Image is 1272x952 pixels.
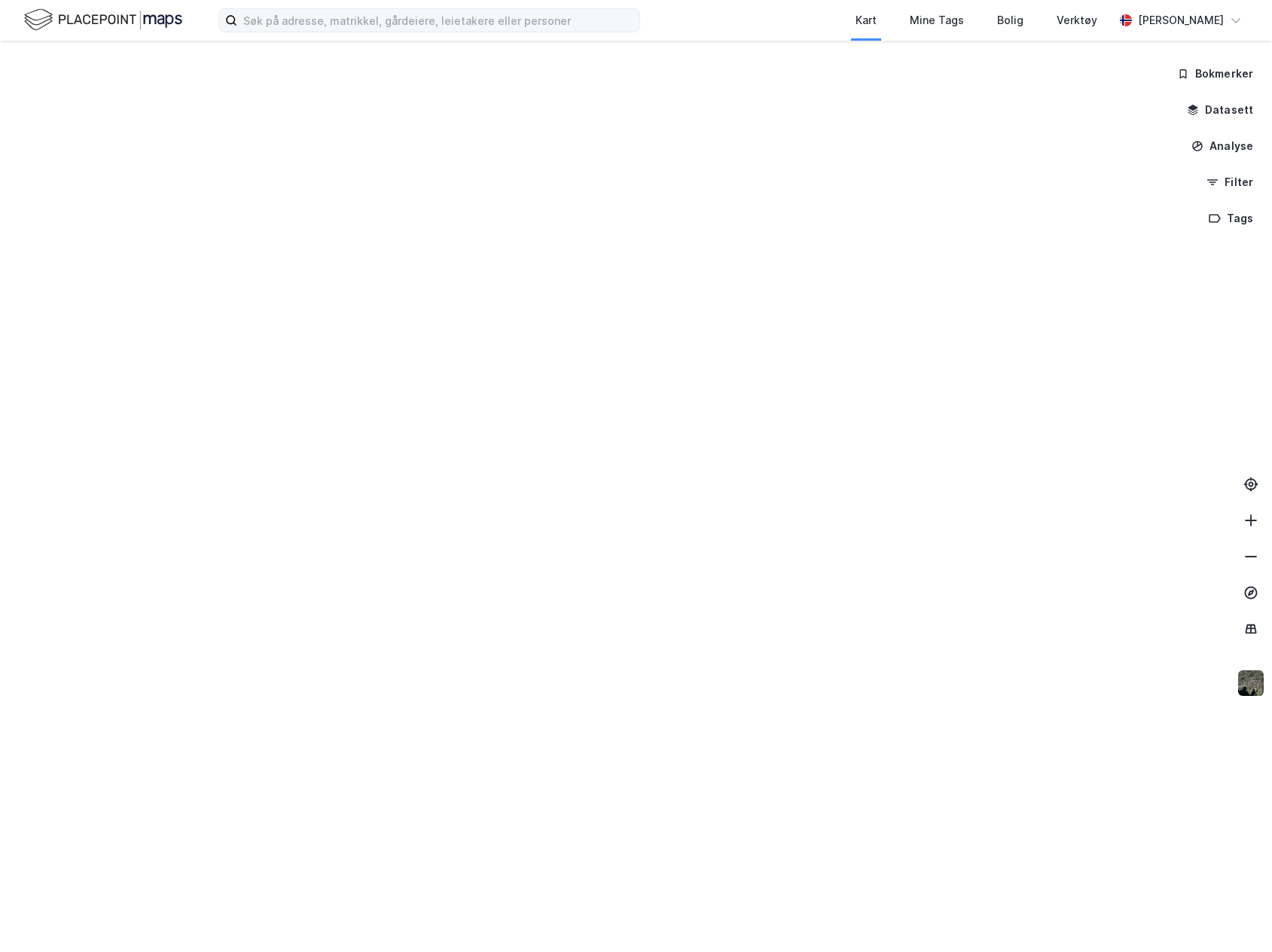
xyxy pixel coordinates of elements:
[997,11,1023,29] div: Bolig
[237,9,639,32] input: Søk på adresse, matrikkel, gårdeiere, leietakere eller personer
[856,11,877,29] div: Kart
[24,7,182,33] img: logo.f888ab2527a4732fd821a326f86c7f29.svg
[1057,11,1097,29] div: Verktøy
[910,11,964,29] div: Mine Tags
[1197,880,1272,952] div: Kontrollprogram for chat
[1197,880,1272,952] iframe: Chat Widget
[1138,11,1224,29] div: [PERSON_NAME]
